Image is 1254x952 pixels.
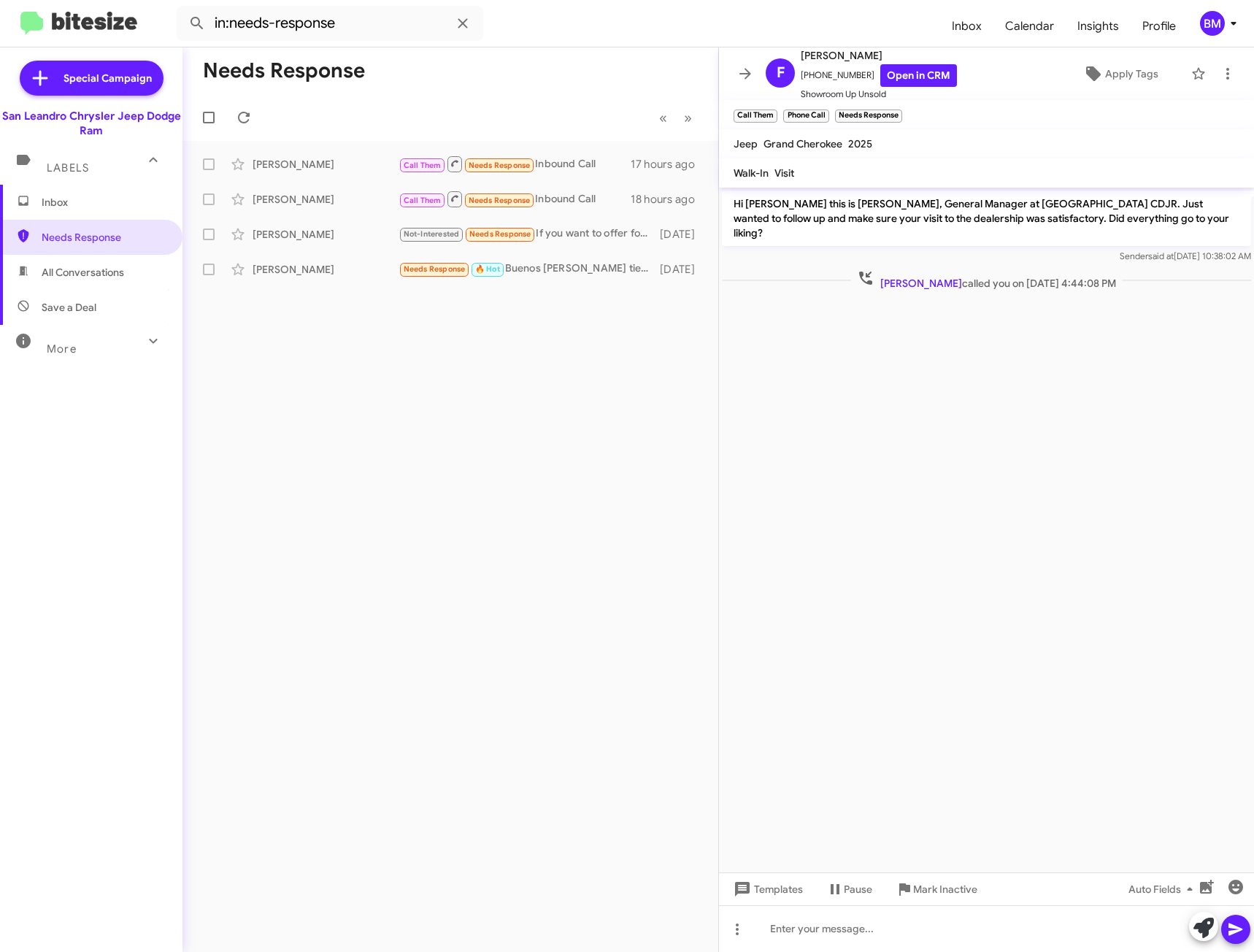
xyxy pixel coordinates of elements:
[203,59,365,82] h1: Needs Response
[731,876,803,902] span: Templates
[404,196,442,205] span: Call Them
[851,269,1122,291] span: called you on [DATE] 4:44:08 PM
[1148,250,1174,261] span: said at
[404,161,442,170] span: Call Them
[734,166,769,180] span: Walk-In
[774,166,794,180] span: Visit
[631,192,707,207] div: 18 hours ago
[657,262,707,277] div: [DATE]
[913,876,977,902] span: Mark Inactive
[253,157,399,172] div: [PERSON_NAME]
[253,227,399,242] div: [PERSON_NAME]
[1117,876,1210,902] button: Auto Fields
[253,192,399,207] div: [PERSON_NAME]
[253,262,399,277] div: [PERSON_NAME]
[42,195,166,210] span: Inbox
[469,161,531,170] span: Needs Response
[1131,5,1188,47] a: Profile
[64,71,152,85] span: Special Campaign
[469,196,531,205] span: Needs Response
[1057,61,1184,87] button: Apply Tags
[631,157,707,172] div: 17 hours ago
[719,876,815,902] button: Templates
[47,342,77,356] span: More
[940,5,993,47] a: Inbox
[734,137,758,150] span: Jeep
[1128,876,1199,902] span: Auto Fields
[651,103,701,133] nav: Page navigation example
[734,110,777,123] small: Call Them
[47,161,89,174] span: Labels
[777,61,785,85] span: F
[675,103,701,133] button: Next
[684,109,692,127] span: »
[801,47,957,64] span: [PERSON_NAME]
[469,229,531,239] span: Needs Response
[844,876,872,902] span: Pause
[657,227,707,242] div: [DATE]
[801,64,957,87] span: [PHONE_NUMBER]
[1105,61,1158,87] span: Apply Tags
[884,876,989,902] button: Mark Inactive
[177,6,483,41] input: Search
[20,61,164,96] a: Special Campaign
[848,137,872,150] span: 2025
[835,110,902,123] small: Needs Response
[1188,11,1238,36] button: BM
[404,229,460,239] span: Not-Interested
[475,264,500,274] span: 🔥 Hot
[399,155,631,173] div: Inbound Call
[993,5,1066,47] a: Calendar
[42,265,124,280] span: All Conversations
[42,300,96,315] span: Save a Deal
[1200,11,1225,36] div: BM
[42,230,166,245] span: Needs Response
[399,190,631,208] div: Inbound Call
[399,226,657,242] div: If you want to offer for that I'd be willing to listen
[404,264,466,274] span: Needs Response
[399,261,657,277] div: Buenos [PERSON_NAME] tiene buenas ofertas de carros
[815,876,884,902] button: Pause
[1066,5,1131,47] a: Insights
[763,137,842,150] span: Grand Cherokee
[783,110,828,123] small: Phone Call
[801,87,957,101] span: Showroom Up Unsold
[1120,250,1251,261] span: Sender [DATE] 10:38:02 AM
[722,191,1251,246] p: Hi [PERSON_NAME] this is [PERSON_NAME], General Manager at [GEOGRAPHIC_DATA] CDJR. Just wanted to...
[659,109,667,127] span: «
[880,64,957,87] a: Open in CRM
[880,277,962,290] span: [PERSON_NAME]
[650,103,676,133] button: Previous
